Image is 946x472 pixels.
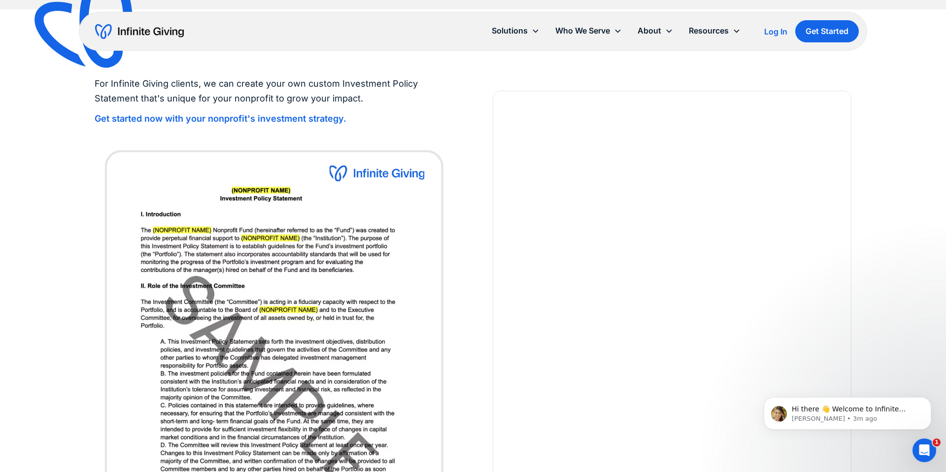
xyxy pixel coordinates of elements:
[749,376,946,445] iframe: Intercom notifications message
[95,114,346,124] a: Get started now with your nonprofit's investment strategy.
[912,438,936,462] iframe: Intercom live chat
[933,438,941,446] span: 1
[795,20,859,42] a: Get Started
[764,26,787,37] a: Log In
[95,24,184,39] a: home
[492,24,528,37] div: Solutions
[638,24,661,37] div: About
[555,24,610,37] div: Who We Serve
[547,20,630,41] div: Who We Serve
[630,20,681,41] div: About
[681,20,748,41] div: Resources
[95,76,453,106] p: For Infinite Giving clients, we can create your own custom Investment Policy Statement that's uni...
[95,113,346,124] strong: Get started now with your nonprofit's investment strategy.
[484,20,547,41] div: Solutions
[689,24,729,37] div: Resources
[764,28,787,35] div: Log In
